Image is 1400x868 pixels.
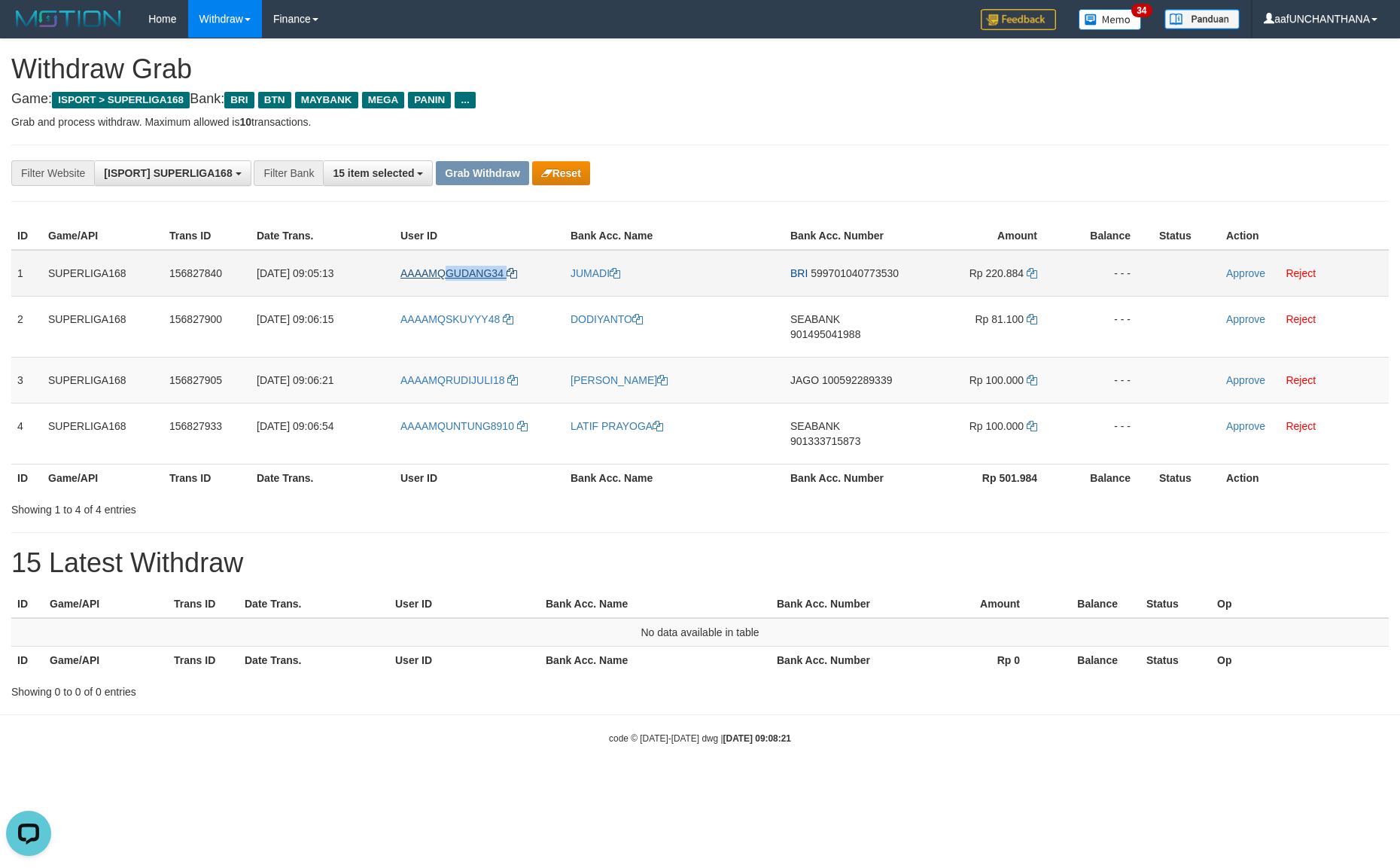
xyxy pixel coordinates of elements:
[52,92,190,108] span: ISPORT > SUPERLIGA168
[400,420,528,432] a: AAAAMQUNTUNG8910
[969,374,1024,386] span: Rp 100.000
[11,647,44,675] th: ID
[1027,420,1037,432] a: Copy 100000 to clipboard
[565,222,784,250] th: Bank Acc. Name
[258,92,291,108] span: BTN
[163,222,251,250] th: Trans ID
[11,464,42,492] th: ID
[169,374,222,386] span: 156827905
[1211,590,1389,618] th: Op
[389,590,540,618] th: User ID
[1140,647,1211,675] th: Status
[1286,313,1316,325] a: Reject
[251,222,394,250] th: Date Trans.
[455,92,475,108] span: ...
[811,267,899,279] span: Copy 599701040773530 to clipboard
[981,9,1056,30] img: Feedback.jpg
[42,464,163,492] th: Game/API
[822,374,892,386] span: Copy 100592289339 to clipboard
[42,222,163,250] th: Game/API
[224,92,254,108] span: BRI
[1042,590,1140,618] th: Balance
[771,590,895,618] th: Bank Acc. Number
[400,374,518,386] a: AAAAMQRUDIJULI18
[790,374,819,386] span: JAGO
[565,464,784,492] th: Bank Acc. Name
[257,313,333,325] span: [DATE] 09:06:15
[975,313,1024,325] span: Rp 81.100
[771,647,895,675] th: Bank Acc. Number
[44,647,168,675] th: Game/API
[408,92,451,108] span: PANIN
[1027,267,1037,279] a: Copy 220884 to clipboard
[11,296,42,357] td: 2
[540,590,771,618] th: Bank Acc. Name
[784,222,919,250] th: Bank Acc. Number
[11,8,126,30] img: MOTION_logo.png
[1153,222,1220,250] th: Status
[1060,250,1153,297] td: - - -
[1153,464,1220,492] th: Status
[1079,9,1142,30] img: Button%20Memo.svg
[571,420,663,432] a: LATIF PRAYOGA
[11,678,572,699] div: Showing 0 to 0 of 0 entries
[42,403,163,464] td: SUPERLIGA168
[239,647,389,675] th: Date Trans.
[1027,313,1037,325] a: Copy 81100 to clipboard
[784,464,919,492] th: Bank Acc. Number
[389,647,540,675] th: User ID
[394,464,565,492] th: User ID
[11,114,1389,129] p: Grab and process withdraw. Maximum allowed is transactions.
[790,267,808,279] span: BRI
[1226,267,1265,279] a: Approve
[571,267,620,279] a: JUMADI
[11,590,44,618] th: ID
[11,54,1389,84] h1: Withdraw Grab
[436,161,528,185] button: Grab Withdraw
[168,590,239,618] th: Trans ID
[11,403,42,464] td: 4
[254,160,323,186] div: Filter Bank
[11,548,1389,578] h1: 15 Latest Withdraw
[239,590,389,618] th: Date Trans.
[571,374,668,386] a: [PERSON_NAME]
[540,647,771,675] th: Bank Acc. Name
[163,464,251,492] th: Trans ID
[1042,647,1140,675] th: Balance
[790,313,840,325] span: SEABANK
[723,733,791,744] strong: [DATE] 09:08:21
[919,464,1060,492] th: Rp 501.984
[1220,222,1389,250] th: Action
[400,267,517,279] a: AAAAMQGUDANG34
[42,357,163,403] td: SUPERLIGA168
[42,250,163,297] td: SUPERLIGA168
[895,590,1042,618] th: Amount
[11,250,42,297] td: 1
[94,160,251,186] button: [ISPORT] SUPERLIGA168
[6,6,51,51] button: Open LiveChat chat widget
[919,222,1060,250] th: Amount
[333,167,414,179] span: 15 item selected
[1226,420,1265,432] a: Approve
[1286,420,1316,432] a: Reject
[1286,374,1316,386] a: Reject
[104,167,232,179] span: [ISPORT] SUPERLIGA168
[790,435,860,447] span: Copy 901333715873 to clipboard
[11,496,572,517] div: Showing 1 to 4 of 4 entries
[1140,590,1211,618] th: Status
[323,160,433,186] button: 15 item selected
[295,92,358,108] span: MAYBANK
[400,313,513,325] a: AAAAMQSKUYYY48
[400,420,514,432] span: AAAAMQUNTUNG8910
[895,647,1042,675] th: Rp 0
[239,116,251,128] strong: 10
[609,733,791,744] small: code © [DATE]-[DATE] dwg |
[169,267,222,279] span: 156827840
[1226,374,1265,386] a: Approve
[790,328,860,340] span: Copy 901495041988 to clipboard
[44,590,168,618] th: Game/API
[257,420,333,432] span: [DATE] 09:06:54
[11,357,42,403] td: 3
[169,420,222,432] span: 156827933
[790,420,840,432] span: SEABANK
